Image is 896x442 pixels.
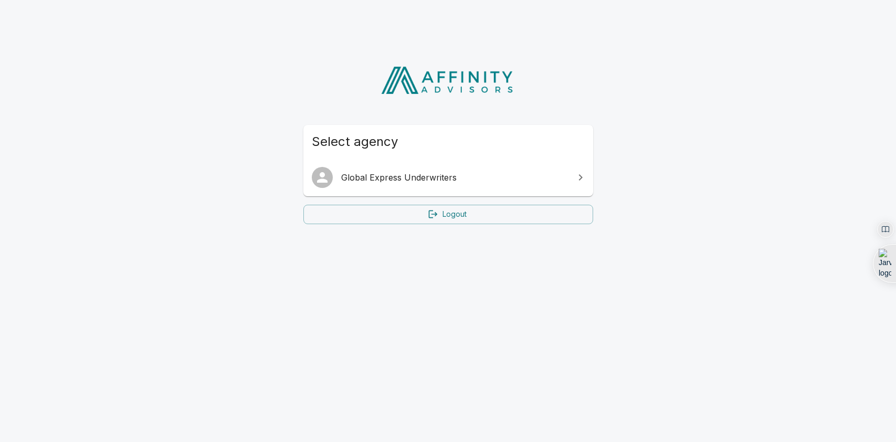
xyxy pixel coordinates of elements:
img: Affinity Advisors Logo [373,63,523,98]
span: Global Express Underwriters [341,171,568,184]
a: Logout [303,205,593,224]
a: Global Express Underwriters [303,163,593,192]
span: Select agency [312,133,585,150]
iframe: Chat Widget [844,392,896,442]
